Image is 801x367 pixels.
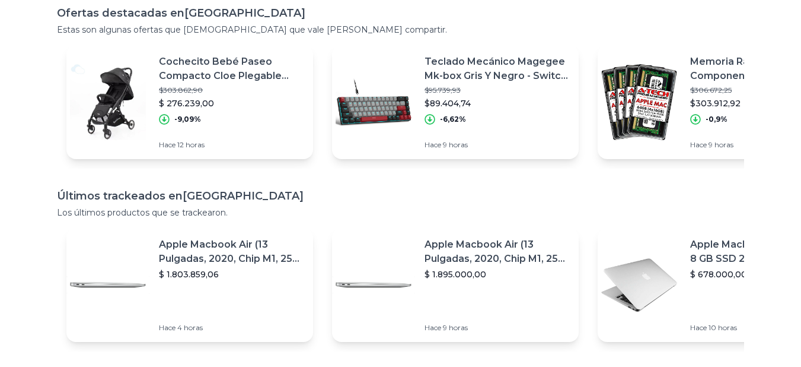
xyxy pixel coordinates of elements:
[332,228,579,342] a: Imagen destacadaApple Macbook Air (13 Pulgadas, 2020, Chip M1, 256 Gb De Ssd, 8 Gb De Ram) - Plat...
[690,98,741,109] font: $303.912,92
[425,239,565,293] font: Apple Macbook Air (13 Pulgadas, 2020, Chip M1, 256 Gb De Ssd, 8 Gb De Ram) - Plata
[184,7,305,20] font: [GEOGRAPHIC_DATA]
[706,115,727,124] font: -0,9%
[66,45,313,159] a: Imagen destacadaCochecito Bebé Paseo Compacto Cloe Plegable Negro Rainbow$303.862,90$ 276.239,00-...
[66,61,149,144] img: Imagen destacada
[174,115,201,124] font: -9,09%
[159,56,289,96] font: Cochecito Bebé Paseo Compacto Cloe Plegable Negro Rainbow
[159,86,203,94] font: $303.862,90
[443,323,468,332] font: 9 horas
[66,228,313,342] a: Imagen destacadaApple Macbook Air (13 Pulgadas, 2020, Chip M1, 256 Gb De Ssd, 8 Gb De Ram) - Plat...
[159,140,175,149] font: Hace
[332,243,415,327] img: Imagen destacada
[177,323,203,332] font: 4 horas
[57,189,183,203] font: Últimos trackeados en
[177,140,205,149] font: 12 horas
[332,61,415,144] img: Imagen destacada
[332,45,579,159] a: Imagen destacadaTeclado Mecánico Magegee Mk-box Gris Y Negro - Switch [PERSON_NAME]$95.739,93$89....
[690,86,732,94] font: $306.672,25
[690,323,707,332] font: Hace
[690,269,747,280] font: $ 678.000,00
[66,243,149,327] img: Imagen destacada
[443,140,468,149] font: 9 horas
[57,7,184,20] font: Ofertas destacadas en
[159,98,214,109] font: $ 276.239,00
[709,323,737,332] font: 10 horas
[159,239,299,293] font: Apple Macbook Air (13 Pulgadas, 2020, Chip M1, 256 Gb De Ssd, 8 Gb De Ram) - Plata
[598,243,681,327] img: Imagen destacada
[690,140,707,149] font: Hace
[159,323,175,332] font: Hace
[159,269,219,280] font: $ 1.803.859,06
[709,140,733,149] font: 9 horas
[440,115,466,124] font: -6,62%
[598,61,681,144] img: Imagen destacada
[57,24,447,35] font: Estas son algunas ofertas que [DEMOGRAPHIC_DATA] que vale [PERSON_NAME] compartir.
[425,140,441,149] font: Hace
[425,56,568,96] font: Teclado Mecánico Magegee Mk-box Gris Y Negro - Switch [PERSON_NAME]
[425,86,461,94] font: $95.739,93
[183,189,304,203] font: [GEOGRAPHIC_DATA]
[425,269,486,280] font: $ 1.895.000,00
[425,98,471,109] font: $89.404,74
[57,207,228,218] font: Los últimos productos que se trackearon.
[425,323,441,332] font: Hace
